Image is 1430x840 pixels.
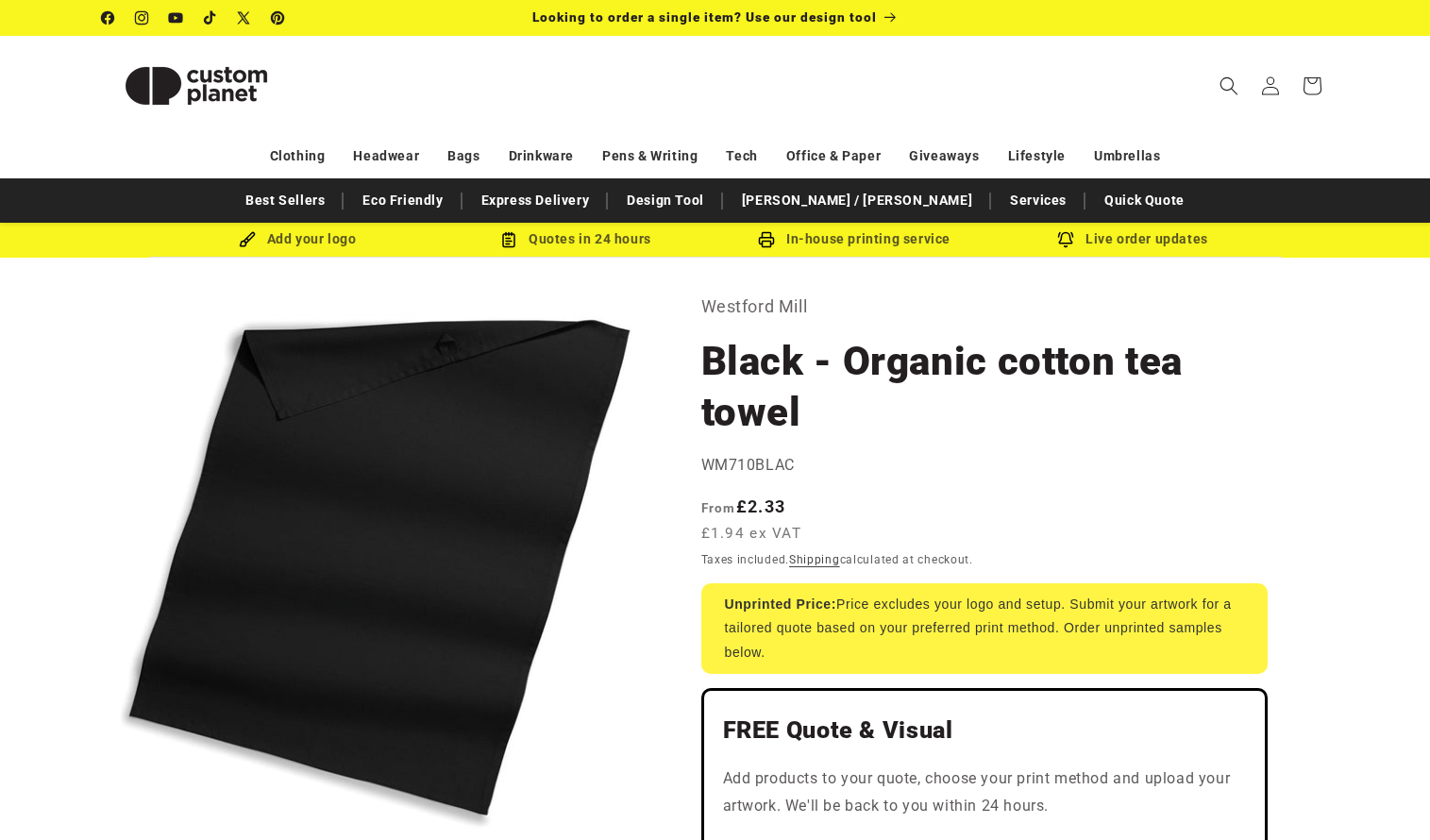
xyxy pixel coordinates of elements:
[500,231,517,248] img: Order Updates Icon
[1095,184,1194,217] a: Quick Quote
[701,523,802,545] span: £1.94 ex VAT
[353,140,419,173] a: Headwear
[701,583,1268,674] div: Price excludes your logo and setup. Submit your artwork for a tailored quote based on your prefer...
[725,596,837,612] strong: Unprinted Price:
[1094,140,1160,173] a: Umbrellas
[270,140,326,173] a: Clothing
[353,184,452,217] a: Eco Friendly
[701,456,795,474] span: WM710BLAC
[602,140,698,173] a: Pens & Writing
[236,184,334,217] a: Best Sellers
[758,231,775,248] img: In-house printing
[701,292,1268,322] p: Westford Mill
[715,227,994,251] div: In-house printing service
[786,140,881,173] a: Office & Paper
[509,140,574,173] a: Drinkware
[1208,65,1250,107] summary: Search
[1008,140,1066,173] a: Lifestyle
[472,184,599,217] a: Express Delivery
[159,227,437,251] div: Add your logo
[994,227,1272,251] div: Live order updates
[701,336,1268,438] h1: Black - Organic cotton tea towel
[1057,231,1074,248] img: Order updates
[732,184,982,217] a: [PERSON_NAME] / [PERSON_NAME]
[723,765,1246,820] p: Add products to your quote, choose your print method and upload your artwork. We'll be back to yo...
[723,715,1246,746] h2: FREE Quote & Visual
[701,496,786,516] strong: £2.33
[701,550,1268,569] div: Taxes included. calculated at checkout.
[437,227,715,251] div: Quotes in 24 hours
[909,140,979,173] a: Giveaways
[789,553,840,566] a: Shipping
[726,140,757,173] a: Tech
[1001,184,1076,217] a: Services
[447,140,479,173] a: Bags
[239,231,256,248] img: Brush Icon
[701,500,736,515] span: From
[102,43,291,128] img: Custom Planet
[617,184,714,217] a: Design Tool
[532,9,877,25] span: Looking to order a single item? Use our design tool
[94,36,297,135] a: Custom Planet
